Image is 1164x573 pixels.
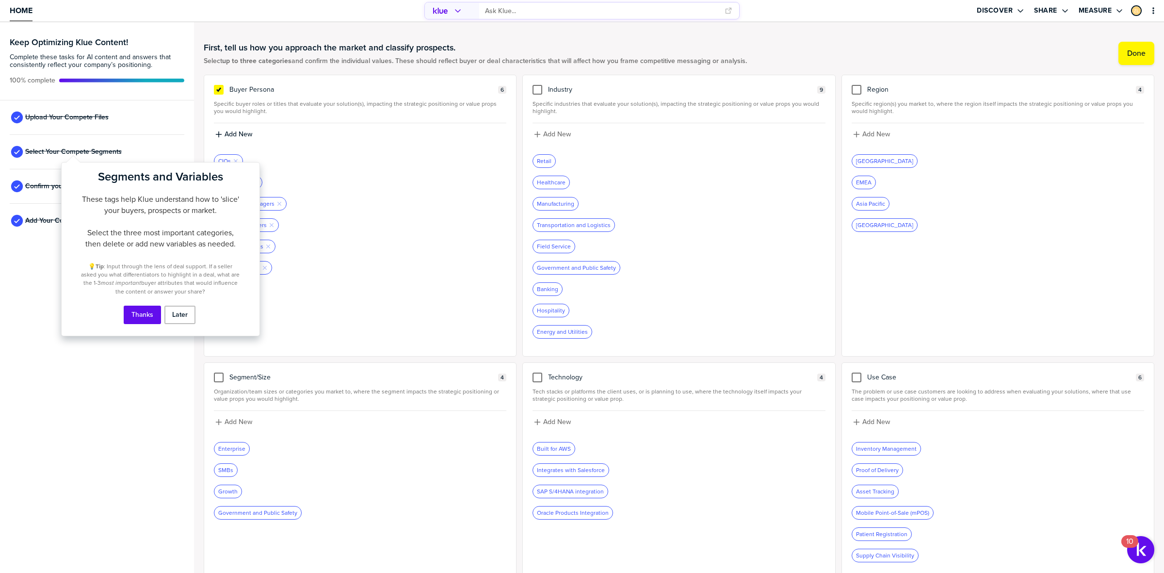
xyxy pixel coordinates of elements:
[867,374,896,381] span: Use Case
[214,388,506,403] span: Organization/team sizes or categories you market to, where the segment impacts the strategic posi...
[222,56,291,66] strong: up to three categories
[533,388,825,403] span: Tech stacks or platforms the client uses, or is planning to use, where the technology itself impa...
[543,418,571,426] label: Add New
[233,158,239,164] button: Remove Tag
[1034,6,1057,15] label: Share
[1079,6,1112,15] label: Measure
[88,262,96,271] span: 💡
[977,6,1013,15] label: Discover
[548,374,582,381] span: Technology
[820,374,823,381] span: 4
[10,38,184,47] h3: Keep Optimizing Klue Content!
[867,86,889,94] span: Region
[229,374,271,381] span: Segment/Size
[1130,4,1143,17] a: Edit Profile
[25,148,122,156] span: Select Your Compete Segments
[269,222,275,228] button: Remove Tag
[262,265,268,271] button: Remove Tag
[101,278,141,287] em: most important
[10,77,55,84] span: Active
[225,418,252,426] label: Add New
[25,217,120,225] span: Add Your Company Positioning
[852,100,1144,115] span: Specific region(s) you market to, where the region itself impacts the strategic positioning or va...
[1127,49,1146,58] label: Done
[820,86,823,94] span: 9
[1132,6,1141,15] img: da13526ef7e7ede2cf28389470c3c61c-sml.png
[25,114,109,121] span: Upload Your Compete Files
[485,3,719,19] input: Ask Klue...
[81,170,240,184] h2: Segments and Variables
[501,374,504,381] span: 4
[81,227,240,249] p: Select the three most important categories, then delete or add new variables as needed.
[276,201,282,207] button: Remove Tag
[81,262,241,288] span: : Input through the lens of deal support. If a seller asked you what differentiators to highlight...
[25,182,130,190] span: Confirm your Products or Services
[229,86,274,94] span: Buyer Persona
[1131,5,1142,16] div: Zev Lewis
[214,100,506,115] span: Specific buyer roles or titles that evaluate your solution(s), impacting the strategic positionin...
[533,100,825,115] span: Specific industries that evaluate your solution(s), impacting the strategic positioning or value ...
[96,262,104,271] strong: Tip
[862,130,890,139] label: Add New
[852,388,1144,403] span: The problem or use case customers are looking to address when evaluating your solutions, where th...
[543,130,571,139] label: Add New
[225,130,252,139] label: Add New
[81,194,240,216] p: These tags help Klue understand how to 'slice' your buyers, prospects or market.
[204,42,747,53] h1: First, tell us how you approach the market and classify prospects.
[1126,541,1133,554] div: 10
[265,244,271,249] button: Remove Tag
[548,86,572,94] span: Industry
[501,86,504,94] span: 6
[124,306,161,324] button: Thanks
[10,6,32,15] span: Home
[862,418,890,426] label: Add New
[245,168,252,180] button: Close
[164,306,195,324] button: Later
[1138,86,1142,94] span: 4
[204,57,747,65] span: Select and confirm the individual values. These should reflect buyer or deal characteristics that...
[1138,374,1142,381] span: 6
[1127,536,1154,563] button: Open Resource Center, 10 new notifications
[115,278,239,295] span: buyer attributes that would influence the content or answer your share?
[10,53,184,69] span: Complete these tasks for AI content and answers that consistently reflect your company’s position...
